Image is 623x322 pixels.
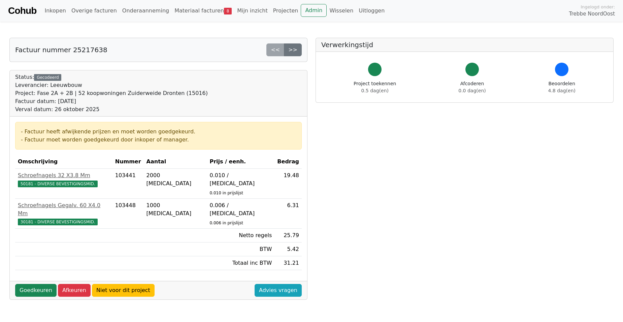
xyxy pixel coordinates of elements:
a: Projecten [270,4,301,18]
span: 50181 - DIVERSE BEVESTIGINGSMID. [18,181,98,187]
a: Overige facturen [69,4,120,18]
sub: 0.006 in prijslijst [209,221,243,225]
div: Schroefnagels 32 X3.8 Mm [18,171,110,180]
th: Prijs / eenh. [207,155,274,169]
td: 103441 [112,169,144,199]
td: BTW [207,243,274,256]
a: Mijn inzicht [234,4,270,18]
div: Project toekennen [354,80,396,94]
span: Trebbe NoordOost [569,10,615,18]
a: Niet voor dit project [92,284,155,297]
span: 0.0 dag(en) [458,88,486,93]
h5: Factuur nummer 25217638 [15,46,107,54]
div: - Factuur heeft afwijkende prijzen en moet worden goedgekeurd. [21,128,296,136]
a: Inkopen [42,4,68,18]
th: Omschrijving [15,155,112,169]
a: Uitloggen [356,4,387,18]
a: Materiaal facturen8 [172,4,234,18]
th: Bedrag [274,155,302,169]
div: 0.006 / [MEDICAL_DATA] [209,201,272,218]
a: Advies vragen [255,284,302,297]
h5: Verwerkingstijd [321,41,608,49]
td: 5.42 [274,243,302,256]
a: Schroefnagels 32 X3.8 Mm50181 - DIVERSE BEVESTIGINGSMID. [18,171,110,188]
td: 103448 [112,199,144,229]
td: 31.21 [274,256,302,270]
a: >> [284,43,302,56]
td: 19.48 [274,169,302,199]
a: Goedkeuren [15,284,57,297]
a: Afkeuren [58,284,91,297]
div: Verval datum: 26 oktober 2025 [15,105,208,114]
td: 6.31 [274,199,302,229]
td: Totaal inc BTW [207,256,274,270]
th: Aantal [144,155,207,169]
a: Cohub [8,3,36,19]
span: Ingelogd onder: [581,4,615,10]
span: 4.8 dag(en) [548,88,576,93]
td: Netto regels [207,229,274,243]
a: Wisselen [327,4,356,18]
th: Nummer [112,155,144,169]
div: Factuur datum: [DATE] [15,97,208,105]
div: Gecodeerd [34,74,61,81]
div: Beoordelen [548,80,576,94]
span: 8 [224,8,232,14]
sub: 0.010 in prijslijst [209,191,243,195]
div: - Factuur moet worden goedgekeurd door inkoper of manager. [21,136,296,144]
div: Leverancier: Leeuwbouw [15,81,208,89]
div: 2000 [MEDICAL_DATA] [146,171,204,188]
span: 0.5 dag(en) [361,88,389,93]
div: 0.010 / [MEDICAL_DATA] [209,171,272,188]
a: Admin [301,4,327,17]
div: Status: [15,73,208,114]
span: 30181 - DIVERSE BEVESTIGINGSMID. [18,219,98,225]
a: Onderaanneming [120,4,172,18]
div: Schroefnagels Gegalv. 60 X4.0 Mm [18,201,110,218]
td: 25.79 [274,229,302,243]
a: Schroefnagels Gegalv. 60 X4.0 Mm30181 - DIVERSE BEVESTIGINGSMID. [18,201,110,226]
div: Project: Fase 2A + 2B | 52 koopwoningen Zuiderweide Dronten (15016) [15,89,208,97]
div: 1000 [MEDICAL_DATA] [146,201,204,218]
div: Afcoderen [458,80,486,94]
